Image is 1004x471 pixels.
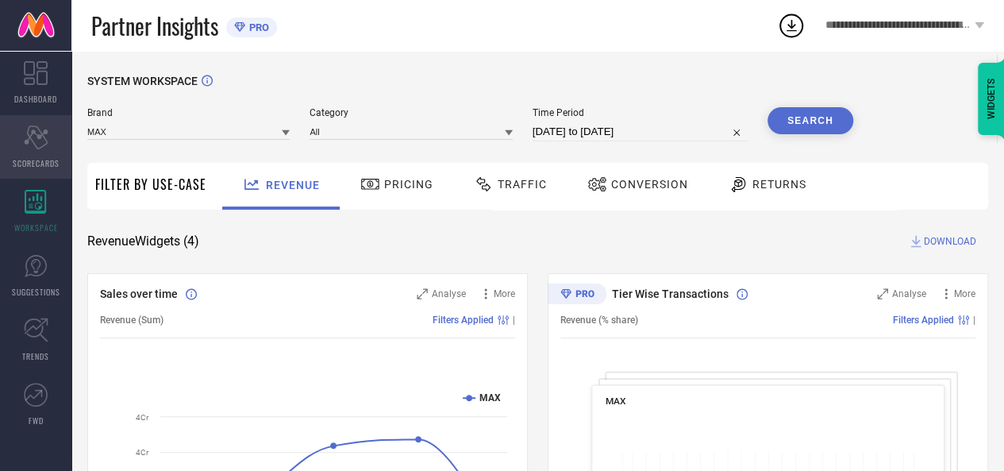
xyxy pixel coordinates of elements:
[14,93,57,105] span: DASHBOARD
[924,234,976,249] span: DOWNLOAD
[892,288,926,299] span: Analyse
[513,315,515,326] span: |
[533,122,748,141] input: Select time period
[13,157,60,169] span: SCORECARDS
[533,107,748,118] span: Time Period
[95,175,206,194] span: Filter By Use-Case
[548,284,606,307] div: Premium
[22,350,49,362] span: TRENDS
[612,288,729,300] span: Tier Wise Transactions
[14,222,58,234] span: WORKSPACE
[136,413,149,422] text: 4Cr
[91,10,218,42] span: Partner Insights
[877,288,888,299] svg: Zoom
[12,286,60,298] span: SUGGESTIONS
[87,107,290,118] span: Brand
[87,234,199,249] span: Revenue Widgets ( 4 )
[29,415,44,427] span: FWD
[973,315,975,326] span: |
[136,448,149,457] text: 4Cr
[494,288,515,299] span: More
[479,392,501,403] text: MAX
[893,315,954,326] span: Filters Applied
[417,288,428,299] svg: Zoom
[310,107,512,118] span: Category
[432,288,466,299] span: Analyse
[100,315,163,326] span: Revenue (Sum)
[560,315,638,326] span: Revenue (% share)
[777,11,806,40] div: Open download list
[100,288,178,300] span: Sales over time
[752,178,806,191] span: Returns
[498,178,547,191] span: Traffic
[87,75,198,87] span: SYSTEM WORKSPACE
[606,396,626,407] span: MAX
[767,107,853,134] button: Search
[384,178,433,191] span: Pricing
[611,178,688,191] span: Conversion
[245,21,269,33] span: PRO
[954,288,975,299] span: More
[433,315,494,326] span: Filters Applied
[266,179,320,191] span: Revenue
